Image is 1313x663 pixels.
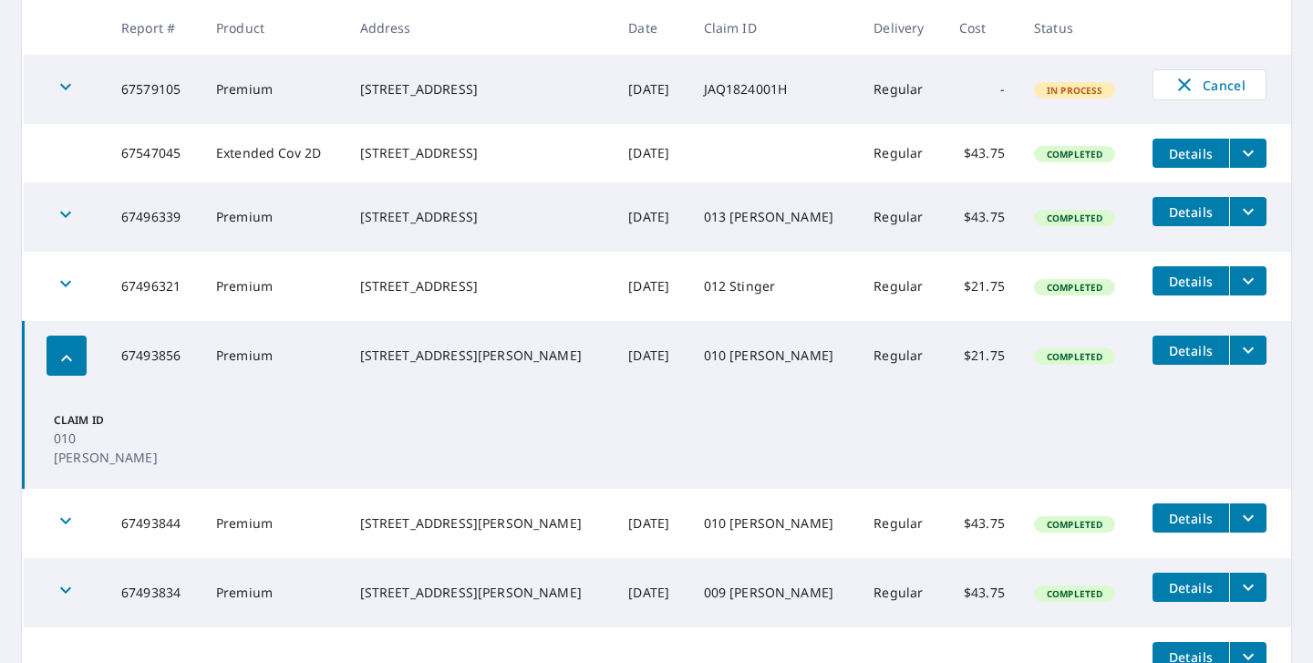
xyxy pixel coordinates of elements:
[360,584,600,602] div: [STREET_ADDRESS][PERSON_NAME]
[1163,342,1218,359] span: Details
[1229,503,1266,533] button: filesDropdownBtn-67493844
[54,412,156,429] p: Claim ID
[614,489,688,558] td: [DATE]
[614,252,688,321] td: [DATE]
[1153,69,1266,100] button: Cancel
[689,1,860,55] th: Claim ID
[689,558,860,627] td: 009 [PERSON_NAME]
[945,124,1019,182] td: $43.75
[1036,587,1113,600] span: Completed
[202,558,346,627] td: Premium
[859,124,944,182] td: Regular
[1229,573,1266,602] button: filesDropdownBtn-67493834
[1036,518,1113,531] span: Completed
[1036,350,1113,363] span: Completed
[689,489,860,558] td: 010 [PERSON_NAME]
[1153,197,1229,226] button: detailsBtn-67496339
[1036,212,1113,224] span: Completed
[1163,273,1218,290] span: Details
[859,558,944,627] td: Regular
[107,55,202,124] td: 67579105
[107,558,202,627] td: 67493834
[1019,1,1138,55] th: Status
[1153,573,1229,602] button: detailsBtn-67493834
[945,321,1019,390] td: $21.75
[1229,336,1266,365] button: filesDropdownBtn-67493856
[202,1,346,55] th: Product
[859,321,944,390] td: Regular
[202,124,346,182] td: Extended Cov 2D
[945,182,1019,252] td: $43.75
[1153,503,1229,533] button: detailsBtn-67493844
[614,558,688,627] td: [DATE]
[689,321,860,390] td: 010 [PERSON_NAME]
[202,489,346,558] td: Premium
[1163,579,1218,596] span: Details
[614,124,688,182] td: [DATE]
[859,182,944,252] td: Regular
[107,321,202,390] td: 67493856
[107,1,202,55] th: Report #
[1036,148,1113,161] span: Completed
[1163,145,1218,162] span: Details
[1153,266,1229,295] button: detailsBtn-67496321
[1229,197,1266,226] button: filesDropdownBtn-67496339
[202,182,346,252] td: Premium
[859,489,944,558] td: Regular
[859,252,944,321] td: Regular
[202,55,346,124] td: Premium
[945,252,1019,321] td: $21.75
[1229,266,1266,295] button: filesDropdownBtn-67496321
[614,321,688,390] td: [DATE]
[945,558,1019,627] td: $43.75
[1036,84,1114,97] span: In Process
[107,182,202,252] td: 67496339
[945,1,1019,55] th: Cost
[107,124,202,182] td: 67547045
[689,182,860,252] td: 013 [PERSON_NAME]
[1153,139,1229,168] button: detailsBtn-67547045
[1172,74,1247,96] span: Cancel
[346,1,615,55] th: Address
[945,489,1019,558] td: $43.75
[614,55,688,124] td: [DATE]
[202,321,346,390] td: Premium
[360,80,600,98] div: [STREET_ADDRESS]
[360,144,600,162] div: [STREET_ADDRESS]
[360,277,600,295] div: [STREET_ADDRESS]
[107,252,202,321] td: 67496321
[1036,281,1113,294] span: Completed
[945,55,1019,124] td: -
[859,1,944,55] th: Delivery
[614,1,688,55] th: Date
[689,252,860,321] td: 012 Stinger
[1163,203,1218,221] span: Details
[859,55,944,124] td: Regular
[360,208,600,226] div: [STREET_ADDRESS]
[689,55,860,124] td: JAQ1824001H
[614,182,688,252] td: [DATE]
[360,347,600,365] div: [STREET_ADDRESS][PERSON_NAME]
[107,489,202,558] td: 67493844
[202,252,346,321] td: Premium
[1163,510,1218,527] span: Details
[1153,336,1229,365] button: detailsBtn-67493856
[54,429,156,467] p: 010 [PERSON_NAME]
[1229,139,1266,168] button: filesDropdownBtn-67547045
[360,514,600,533] div: [STREET_ADDRESS][PERSON_NAME]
